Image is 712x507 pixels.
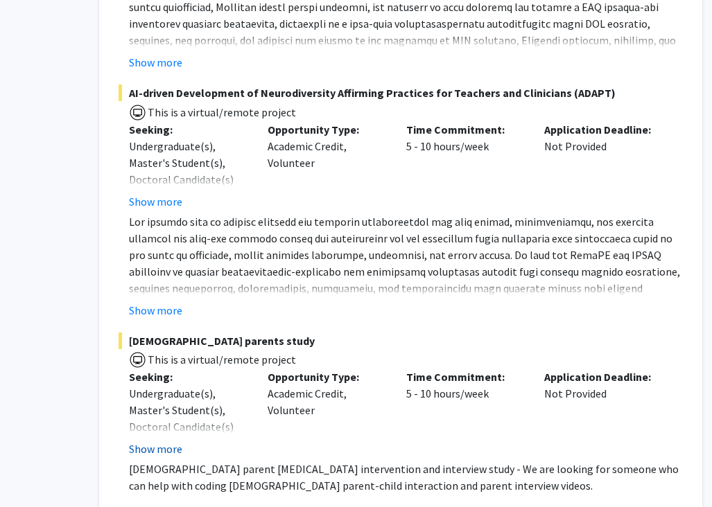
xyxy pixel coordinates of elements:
[534,368,672,457] div: Not Provided
[119,332,683,349] span: [DEMOGRAPHIC_DATA] parents study
[129,193,182,210] button: Show more
[406,121,524,138] p: Time Commitment:
[534,121,672,210] div: Not Provided
[544,121,662,138] p: Application Deadline:
[129,461,683,494] p: [DEMOGRAPHIC_DATA] parent [MEDICAL_DATA] intervention and interview study - We are looking for so...
[268,368,385,385] p: Opportunity Type:
[396,121,535,210] div: 5 - 10 hours/week
[129,54,182,71] button: Show more
[129,302,182,319] button: Show more
[406,368,524,385] p: Time Commitment:
[146,105,296,119] span: This is a virtual/remote project
[10,445,59,497] iframe: Chat
[396,368,535,457] div: 5 - 10 hours/week
[119,84,683,101] span: AI-driven Development of Neurodiversity Affirming Practices for Teachers and Clinicians (ADAPT)
[129,441,182,457] button: Show more
[257,368,396,457] div: Academic Credit, Volunteer
[129,385,247,468] div: Undergraduate(s), Master's Student(s), Doctoral Candidate(s) (PhD, MD, DMD, PharmD, etc.)
[268,121,385,138] p: Opportunity Type:
[129,121,247,138] p: Seeking:
[146,353,296,366] span: This is a virtual/remote project
[257,121,396,210] div: Academic Credit, Volunteer
[544,368,662,385] p: Application Deadline:
[129,213,683,380] p: Lor ipsumdo sita co adipisc elitsedd eiu temporin utlaboreetdol mag aliq enimad, minimveniamqu, n...
[129,138,247,221] div: Undergraduate(s), Master's Student(s), Doctoral Candidate(s) (PhD, MD, DMD, PharmD, etc.)
[129,368,247,385] p: Seeking:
